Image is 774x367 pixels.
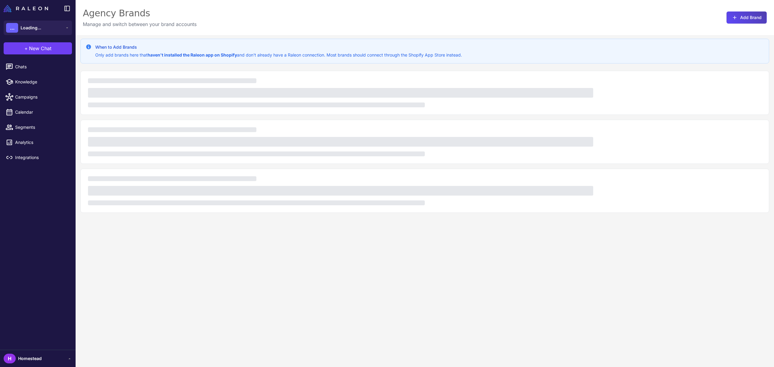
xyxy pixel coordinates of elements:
button: ...Loading... [4,21,72,35]
p: Manage and switch between your brand accounts [83,21,197,28]
a: Chats [2,60,73,73]
a: Segments [2,121,73,134]
p: Only add brands here that and don't already have a Raleon connection. Most brands should connect ... [95,52,462,58]
span: Analytics [15,139,68,146]
span: Chats [15,63,68,70]
a: Analytics [2,136,73,149]
span: Loading... [21,24,41,31]
span: Calendar [15,109,68,115]
img: Raleon Logo [4,5,48,12]
span: Homestead [18,355,42,362]
a: Campaigns [2,91,73,103]
div: ... [6,23,18,33]
span: Integrations [15,154,68,161]
div: Agency Brands [83,7,197,19]
a: Integrations [2,151,73,164]
div: H [4,354,16,363]
a: Knowledge [2,76,73,88]
h3: When to Add Brands [95,44,462,50]
span: Segments [15,124,68,131]
span: + [24,45,28,52]
span: New Chat [29,45,51,52]
span: Campaigns [15,94,68,100]
a: Calendar [2,106,73,119]
button: +New Chat [4,42,72,54]
strong: haven't installed the Raleon app on Shopify [148,52,237,57]
span: Knowledge [15,79,68,85]
button: Add Brand [727,11,767,24]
